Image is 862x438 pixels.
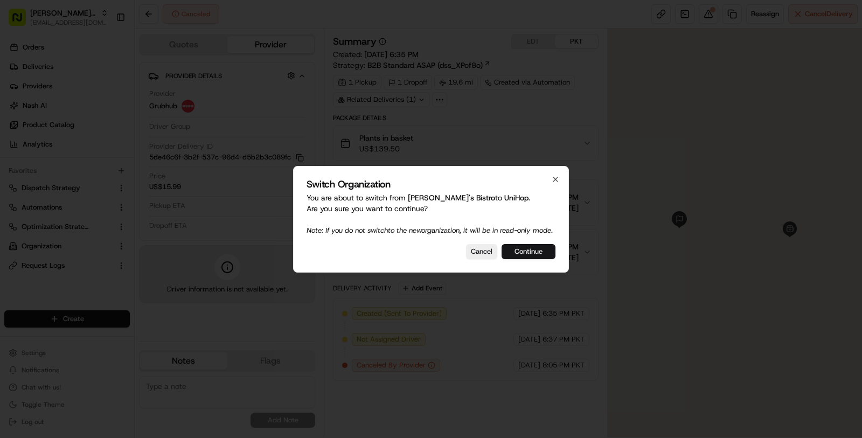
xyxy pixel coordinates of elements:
[307,226,553,235] span: Note: If you do not switch to the new organization, it will be in read-only mode.
[408,193,495,203] span: [PERSON_NAME]'s Bistro
[502,244,555,259] button: Continue
[307,179,555,189] h2: Switch Organization
[307,192,555,235] p: You are about to switch from to . Are you sure you want to continue?
[466,244,497,259] button: Cancel
[504,193,529,203] span: UniHop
